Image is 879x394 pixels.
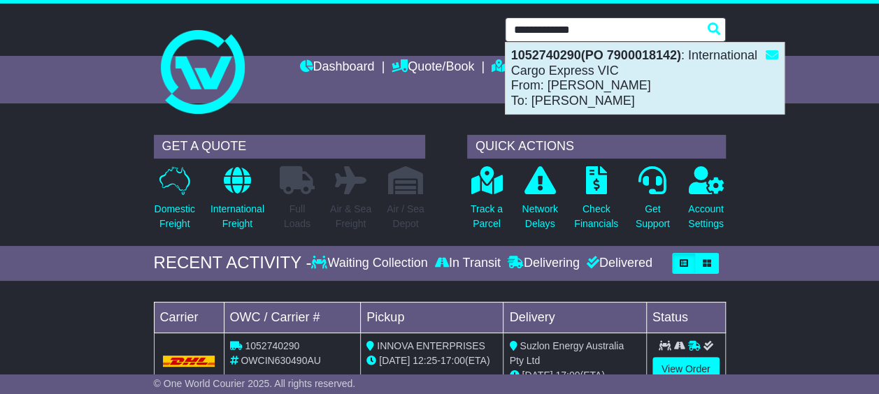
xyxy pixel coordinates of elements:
[652,357,720,381] a: View Order
[503,302,646,333] td: Delivery
[471,202,503,231] p: Track a Parcel
[522,370,552,381] span: [DATE]
[210,166,265,239] a: InternationalFreight
[431,256,504,271] div: In Transit
[522,202,557,231] p: Network Delays
[635,166,671,239] a: GetSupport
[646,302,725,333] td: Status
[154,166,196,239] a: DomesticFreight
[361,302,503,333] td: Pickup
[330,202,371,231] p: Air & Sea Freight
[311,256,431,271] div: Waiting Collection
[470,166,503,239] a: Track aParcel
[210,202,264,231] p: International Freight
[509,368,640,383] div: (ETA)
[163,356,215,367] img: DHL.png
[280,202,315,231] p: Full Loads
[688,202,724,231] p: Account Settings
[154,378,356,389] span: © One World Courier 2025. All rights reserved.
[245,340,299,351] span: 1052740290
[521,166,558,239] a: NetworkDelays
[509,340,624,366] span: Suzlon Energy Australia Pty Ltd
[392,56,474,80] a: Quote/Book
[154,253,312,273] div: RECENT ACTIVITY -
[555,370,580,381] span: 17:00
[154,135,425,159] div: GET A QUOTE
[413,355,437,366] span: 12:25
[441,355,465,366] span: 17:00
[379,355,410,366] span: [DATE]
[154,302,224,333] td: Carrier
[155,202,195,231] p: Domestic Freight
[574,202,618,231] p: Check Financials
[573,166,619,239] a: CheckFinancials
[387,202,424,231] p: Air / Sea Depot
[492,56,553,80] a: Tracking
[511,48,681,62] strong: 1052740290(PO 7900018142)
[467,135,726,159] div: QUICK ACTIONS
[299,56,374,80] a: Dashboard
[241,355,320,366] span: OWCIN630490AU
[366,353,497,368] div: - (ETA)
[636,202,670,231] p: Get Support
[504,256,583,271] div: Delivering
[506,43,784,114] div: : International Cargo Express VIC From: [PERSON_NAME] To: [PERSON_NAME]
[224,302,361,333] td: OWC / Carrier #
[377,340,485,351] span: INNOVA ENTERPRISES
[583,256,652,271] div: Delivered
[687,166,724,239] a: AccountSettings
